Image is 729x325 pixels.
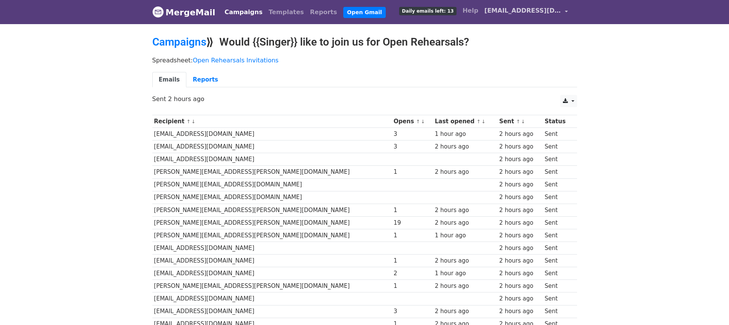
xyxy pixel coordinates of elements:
p: Spreadsheet: [152,56,577,64]
a: Campaigns [222,5,266,20]
td: Sent [543,191,572,204]
div: 2 hours ago [435,142,496,151]
td: Sent [543,280,572,292]
a: ↑ [416,119,420,124]
div: 1 [394,282,431,291]
td: [EMAIL_ADDRESS][DOMAIN_NAME] [152,140,392,153]
a: Reports [307,5,340,20]
td: Sent [543,255,572,267]
td: Sent [543,204,572,216]
a: ↑ [186,119,191,124]
td: [EMAIL_ADDRESS][DOMAIN_NAME] [152,128,392,140]
a: Daily emails left: 13 [396,3,459,18]
td: Sent [543,166,572,178]
div: 1 hour ago [435,130,496,139]
div: 2 hours ago [435,256,496,265]
div: 1 [394,206,431,215]
td: Sent [543,178,572,191]
span: Daily emails left: 13 [399,7,456,15]
div: 2 hours ago [435,168,496,176]
td: [PERSON_NAME][EMAIL_ADDRESS][PERSON_NAME][DOMAIN_NAME] [152,204,392,216]
p: Sent 2 hours ago [152,95,577,103]
a: ↑ [476,119,481,124]
div: 2 hours ago [499,193,541,202]
a: Campaigns [152,36,206,48]
td: [PERSON_NAME][EMAIL_ADDRESS][PERSON_NAME][DOMAIN_NAME] [152,216,392,229]
td: Sent [543,242,572,255]
div: 2 [394,269,431,278]
td: [PERSON_NAME][EMAIL_ADDRESS][PERSON_NAME][DOMAIN_NAME] [152,229,392,242]
a: [EMAIL_ADDRESS][DOMAIN_NAME] [481,3,571,21]
div: 2 hours ago [499,180,541,189]
td: Sent [543,267,572,280]
td: [EMAIL_ADDRESS][DOMAIN_NAME] [152,153,392,166]
td: [EMAIL_ADDRESS][DOMAIN_NAME] [152,292,392,305]
td: [EMAIL_ADDRESS][DOMAIN_NAME] [152,305,392,318]
div: 2 hours ago [499,130,541,139]
div: 3 [394,142,431,151]
div: 2 hours ago [499,142,541,151]
div: 3 [394,130,431,139]
h2: ⟫ Would {{Singer}} like to join us for Open Rehearsals? [152,36,577,49]
a: ↓ [481,119,486,124]
div: 2 hours ago [499,294,541,303]
th: Last opened [433,115,497,128]
td: [PERSON_NAME][EMAIL_ADDRESS][PERSON_NAME][DOMAIN_NAME] [152,166,392,178]
div: 2 hours ago [499,307,541,316]
a: Open Rehearsals Invitations [193,57,279,64]
div: 2 hours ago [499,282,541,291]
td: Sent [543,128,572,140]
div: 2 hours ago [499,231,541,240]
div: 2 hours ago [435,206,496,215]
th: Sent [497,115,543,128]
td: [PERSON_NAME][EMAIL_ADDRESS][PERSON_NAME][DOMAIN_NAME] [152,280,392,292]
td: Sent [543,216,572,229]
div: 3 [394,307,431,316]
td: [PERSON_NAME][EMAIL_ADDRESS][DOMAIN_NAME] [152,178,392,191]
div: 2 hours ago [499,155,541,164]
div: 1 hour ago [435,269,496,278]
a: ↓ [191,119,196,124]
td: [PERSON_NAME][EMAIL_ADDRESS][DOMAIN_NAME] [152,191,392,204]
a: Reports [186,72,225,88]
div: 1 [394,168,431,176]
div: 2 hours ago [435,307,496,316]
a: Open Gmail [343,7,386,18]
a: Help [460,3,481,18]
td: [EMAIL_ADDRESS][DOMAIN_NAME] [152,267,392,280]
div: 2 hours ago [499,206,541,215]
td: Sent [543,153,572,166]
span: [EMAIL_ADDRESS][DOMAIN_NAME] [484,6,561,15]
a: Templates [266,5,307,20]
th: Recipient [152,115,392,128]
a: ↑ [516,119,520,124]
a: MergeMail [152,4,215,20]
td: [EMAIL_ADDRESS][DOMAIN_NAME] [152,242,392,255]
div: 2 hours ago [499,256,541,265]
div: 2 hours ago [499,244,541,253]
th: Opens [392,115,433,128]
td: Sent [543,140,572,153]
div: 2 hours ago [499,219,541,227]
td: Sent [543,292,572,305]
div: 1 hour ago [435,231,496,240]
div: 1 [394,231,431,240]
a: Emails [152,72,186,88]
a: ↓ [421,119,425,124]
a: ↓ [521,119,525,124]
div: 2 hours ago [435,219,496,227]
th: Status [543,115,572,128]
div: 2 hours ago [499,269,541,278]
div: 2 hours ago [435,282,496,291]
td: Sent [543,229,572,242]
td: Sent [543,305,572,318]
div: 1 [394,256,431,265]
div: 19 [394,219,431,227]
iframe: Chat Widget [691,288,729,325]
div: 2 hours ago [499,168,541,176]
td: [EMAIL_ADDRESS][DOMAIN_NAME] [152,255,392,267]
img: MergeMail logo [152,6,164,18]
